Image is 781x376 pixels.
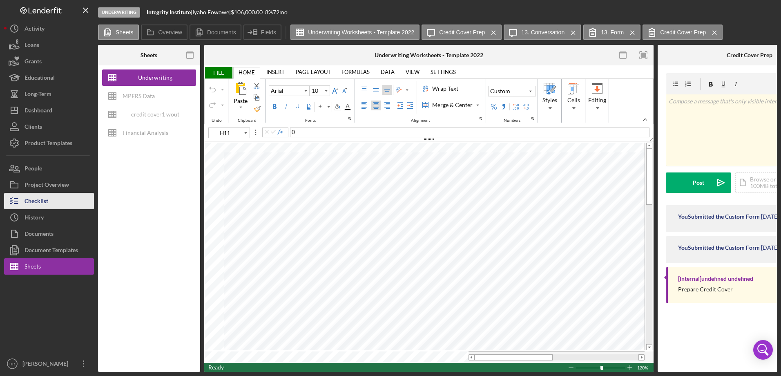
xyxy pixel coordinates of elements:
[123,106,188,123] div: credit cover1 wout restrictions
[359,101,369,110] label: Left Align
[98,25,139,40] button: Sheets
[25,258,41,277] div: Sheets
[660,29,706,36] label: Credit Cover Prep
[261,29,276,36] label: Fields
[439,29,485,36] label: Credit Cover Prep
[332,102,342,112] div: Background Color
[375,52,483,58] div: Underwriting Worksheets - Template 2022
[192,9,231,16] div: Iyabo Fowowe |
[102,125,196,141] button: Financial Analysis
[521,102,531,112] button: Decrease Decimal
[567,97,580,103] span: Cells
[292,102,302,112] label: Underline
[4,209,94,226] button: History
[302,118,319,123] div: Fonts
[141,25,187,40] button: Overview
[315,101,332,112] button: Border
[281,102,291,112] label: Italic
[325,101,332,112] div: Border
[426,66,461,78] a: SETTINGS
[290,128,649,137] div: Formula Bar
[627,363,633,372] div: Zoom In
[232,97,249,105] div: Paste
[431,85,460,93] div: Wrap Text
[292,128,295,135] span: 0
[753,340,773,360] div: Open Intercom Messenger
[568,363,574,372] div: Zoom Out
[678,275,753,282] div: [Internal] undefined undefined
[102,88,196,104] button: MPERS Data
[98,7,140,18] div: Underwriting
[4,69,94,86] button: Educational
[642,116,648,123] button: collapsedRibbon
[123,88,155,104] div: MPERS Data
[4,160,94,177] button: People
[147,9,191,16] b: Integrity Institute
[583,25,640,40] button: 13. Form
[25,209,44,228] div: History
[761,244,779,251] time: 2025-08-05 16:22
[488,86,536,96] button: Number Format
[382,85,392,95] label: Bottom Align
[25,160,42,179] div: People
[342,102,352,112] div: Font Color
[208,364,224,371] span: Ready
[601,29,624,36] label: 13. Form
[102,69,196,86] button: Underwriting Worksheets - Template 2022
[521,29,565,36] label: 13. Conversation
[123,125,168,141] div: Financial Analysis
[601,366,603,370] div: Zoom
[346,115,353,122] button: Fonts
[20,356,74,374] div: [PERSON_NAME]
[4,20,94,37] button: Activity
[504,25,581,40] button: 13. Conversation
[340,86,350,96] button: Decrease Font Size
[420,83,461,94] label: Wrap Text
[234,118,260,123] div: Clipboard
[25,20,45,39] div: Activity
[273,9,288,16] div: 72 mo
[4,226,94,242] button: Documents
[252,81,263,91] button: Cut
[158,29,182,36] label: Overview
[587,79,608,123] div: Editing
[539,79,560,123] div: Styles
[204,67,232,78] span: FILE
[4,102,94,119] button: Dashboard
[371,85,381,95] label: Middle Align
[25,86,51,104] div: Long-Term
[315,102,325,112] div: Border
[761,213,779,220] time: 2025-08-05 16:27
[727,52,772,58] div: Credit Cover Prep
[4,135,94,151] a: Product Templates
[308,29,414,36] label: Underwriting Worksheets - Template 2022
[563,79,584,123] div: Cells
[394,84,410,96] button: Orientation
[478,115,484,122] button: Alignment
[234,67,260,78] a: HOME
[511,102,521,112] button: Increase Decimal
[4,53,94,69] a: Grants
[25,53,42,72] div: Grants
[116,29,134,36] label: Sheets
[382,101,392,110] label: Right Align
[9,362,15,366] text: HR
[678,286,733,293] div: Prepare Credit Cover
[678,244,760,251] div: You Submitted the Custom Form
[263,129,270,135] button: Cancel Edit
[401,66,424,78] a: VIEW
[405,101,415,110] button: Increase Indent
[337,66,375,78] a: FORMULAS
[4,258,94,275] button: Sheets
[25,119,42,137] div: Clients
[371,101,381,110] label: Center Align
[147,9,192,16] div: |
[277,129,283,135] button: Insert Function
[190,25,241,40] button: Documents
